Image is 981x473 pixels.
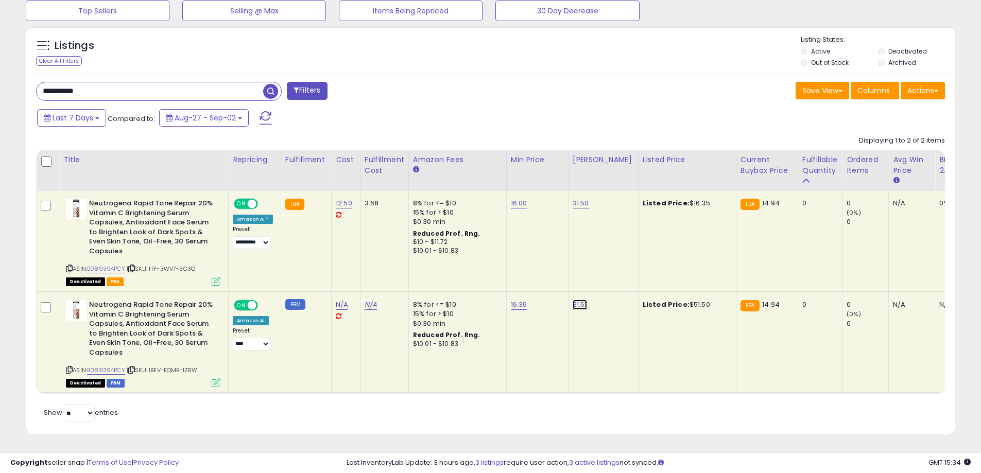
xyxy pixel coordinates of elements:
img: 41pM0DKploL._SL40_.jpg [66,300,87,321]
button: Actions [901,82,945,99]
span: | SKU: HY-3WV7-3C3O [127,265,195,273]
small: (0%) [847,310,861,318]
small: FBA [741,199,760,210]
div: Amazon Fees [413,154,502,165]
span: 2025-09-10 15:34 GMT [928,458,971,467]
span: 14.94 [762,300,780,309]
label: Out of Stock [811,58,849,67]
small: (0%) [847,208,861,217]
button: Top Sellers [26,1,169,21]
span: | SKU: 1BEV-EQMB-IZRW [127,366,198,374]
div: Last InventoryLab Update: 3 hours ago, require user action, not synced. [347,458,971,468]
small: Amazon Fees. [413,165,419,174]
div: N/A [939,300,973,309]
span: Aug-27 - Sep-02 [175,113,236,123]
label: Deactivated [888,47,927,56]
small: FBA [741,300,760,311]
div: 0 [802,300,834,309]
span: All listings that are unavailable for purchase on Amazon for any reason other than out-of-stock [66,277,105,286]
a: 3 listings [475,458,504,467]
a: 12.50 [336,198,352,208]
div: 0 [802,199,834,208]
div: $10.01 - $10.83 [413,247,498,255]
div: N/A [893,199,927,208]
button: Aug-27 - Sep-02 [159,109,249,127]
span: Columns [857,85,890,96]
div: $51.50 [643,300,728,309]
h5: Listings [55,39,94,53]
a: B089394PCY [87,265,125,273]
div: $10.01 - $10.83 [413,340,498,348]
a: N/A [336,300,348,310]
small: Avg Win Price. [893,176,899,185]
div: 8% for <= $10 [413,300,498,309]
div: Preset: [233,327,273,351]
a: 16.36 [511,300,527,310]
div: Fulfillment [285,154,327,165]
div: Current Buybox Price [741,154,794,176]
a: Privacy Policy [133,458,179,467]
span: All listings that are unavailable for purchase on Amazon for any reason other than out-of-stock [66,379,105,388]
b: Reduced Prof. Rng. [413,330,480,339]
div: Amazon AI [233,316,269,325]
p: Listing States: [801,35,955,45]
div: 15% for > $10 [413,309,498,319]
div: ASIN: [66,300,220,386]
span: ON [235,301,248,310]
b: Neutrogena Rapid Tone Repair 20% Vitamin C Brightening Serum Capsules, Antioxidant Face Serum to ... [89,300,214,360]
a: 16.00 [511,198,527,208]
span: FBM [107,379,125,388]
div: Ordered Items [847,154,884,176]
button: Last 7 Days [37,109,106,127]
div: Fulfillment Cost [365,154,404,176]
button: 30 Day Decrease [495,1,639,21]
button: Selling @ Max [182,1,326,21]
a: 3 active listings [569,458,619,467]
div: 3.68 [365,199,401,208]
div: Min Price [511,154,564,165]
div: 0 [847,199,888,208]
div: BB Share 24h. [939,154,977,176]
div: 0 [847,319,888,328]
span: Compared to: [108,114,155,124]
b: Reduced Prof. Rng. [413,229,480,238]
div: Amazon AI * [233,215,273,224]
div: $16.35 [643,199,728,208]
strong: Copyright [10,458,48,467]
div: 15% for > $10 [413,208,498,217]
div: 0 [847,217,888,226]
button: Filters [287,82,327,100]
b: Listed Price: [643,198,690,208]
span: Last 7 Days [53,113,93,123]
a: B089394PCY [87,366,125,375]
b: Listed Price: [643,300,690,309]
a: Terms of Use [88,458,132,467]
div: [PERSON_NAME] [573,154,634,165]
div: Preset: [233,226,273,249]
span: OFF [256,200,273,208]
div: Displaying 1 to 2 of 2 items [859,136,945,146]
div: seller snap | | [10,458,179,468]
button: Items Being Repriced [339,1,483,21]
span: ON [235,200,248,208]
label: Archived [888,58,916,67]
label: Active [811,47,830,56]
div: Title [63,154,224,165]
div: $10 - $11.72 [413,238,498,247]
span: Show: entries [44,408,118,417]
div: 0 [847,300,888,309]
a: N/A [365,300,377,310]
a: 31.51 [573,300,587,310]
div: Repricing [233,154,277,165]
div: 0% [939,199,973,208]
b: Neutrogena Rapid Tone Repair 20% Vitamin C Brightening Serum Capsules, Antioxidant Face Serum to ... [89,199,214,258]
div: Listed Price [643,154,732,165]
span: FBA [107,277,124,286]
button: Save View [796,82,849,99]
div: Cost [336,154,356,165]
div: N/A [893,300,927,309]
div: Avg Win Price [893,154,931,176]
div: 8% for <= $10 [413,199,498,208]
div: $0.30 min [413,319,498,328]
button: Columns [851,82,899,99]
